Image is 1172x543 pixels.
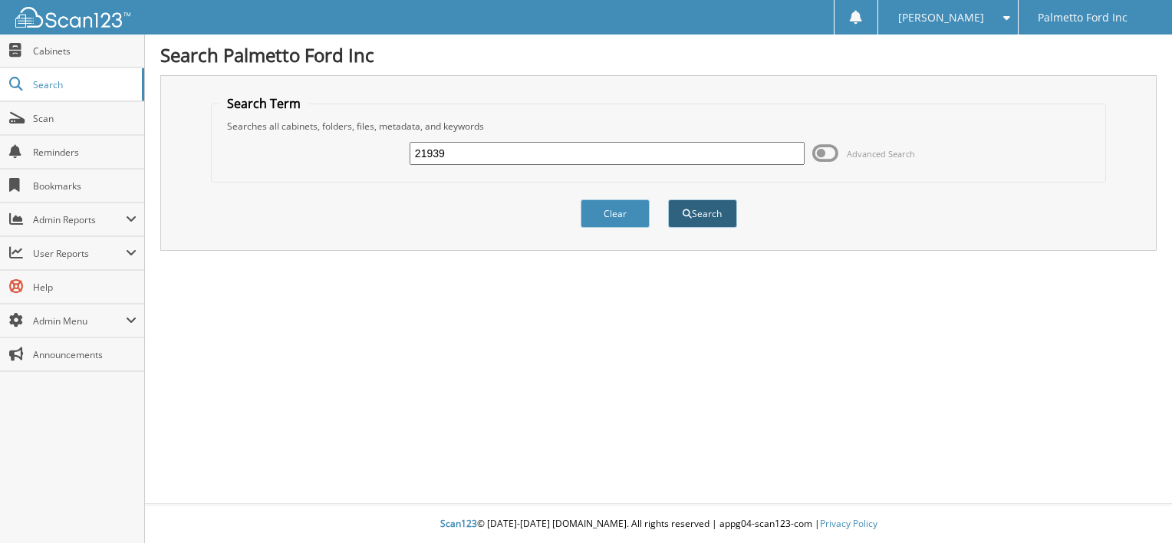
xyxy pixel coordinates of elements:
[145,505,1172,543] div: © [DATE]-[DATE] [DOMAIN_NAME]. All rights reserved | appg04-scan123-com |
[581,199,650,228] button: Clear
[1095,469,1172,543] iframe: Chat Widget
[898,13,984,22] span: [PERSON_NAME]
[33,348,137,361] span: Announcements
[33,78,134,91] span: Search
[847,148,915,160] span: Advanced Search
[219,95,308,112] legend: Search Term
[33,112,137,125] span: Scan
[33,314,126,327] span: Admin Menu
[15,7,130,28] img: scan123-logo-white.svg
[820,517,877,530] a: Privacy Policy
[33,146,137,159] span: Reminders
[33,213,126,226] span: Admin Reports
[33,281,137,294] span: Help
[440,517,477,530] span: Scan123
[33,44,137,58] span: Cabinets
[668,199,737,228] button: Search
[219,120,1098,133] div: Searches all cabinets, folders, files, metadata, and keywords
[33,247,126,260] span: User Reports
[160,42,1157,67] h1: Search Palmetto Ford Inc
[1038,13,1128,22] span: Palmetto Ford Inc
[33,179,137,193] span: Bookmarks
